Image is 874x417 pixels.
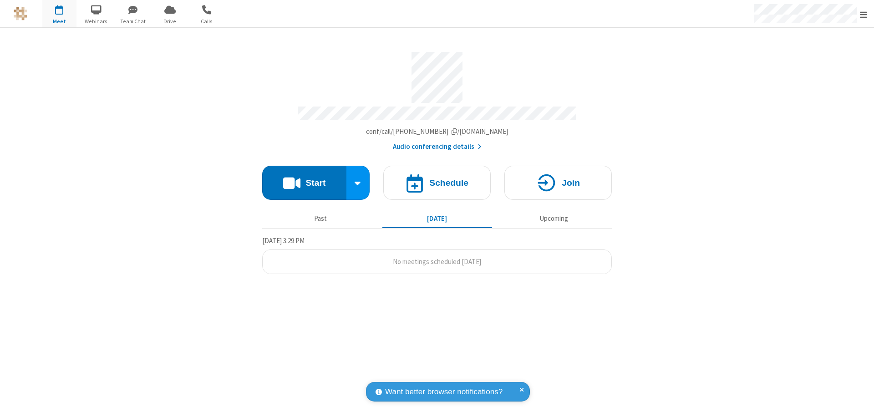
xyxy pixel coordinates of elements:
[504,166,612,200] button: Join
[366,127,508,136] span: Copy my meeting room link
[382,210,492,227] button: [DATE]
[393,142,482,152] button: Audio conferencing details
[383,166,491,200] button: Schedule
[429,178,468,187] h4: Schedule
[385,386,503,398] span: Want better browser notifications?
[262,236,305,245] span: [DATE] 3:29 PM
[562,178,580,187] h4: Join
[153,17,187,25] span: Drive
[42,17,76,25] span: Meet
[79,17,113,25] span: Webinars
[305,178,325,187] h4: Start
[393,257,481,266] span: No meetings scheduled [DATE]
[851,393,867,411] iframe: Chat
[266,210,376,227] button: Past
[190,17,224,25] span: Calls
[499,210,609,227] button: Upcoming
[14,7,27,20] img: QA Selenium DO NOT DELETE OR CHANGE
[366,127,508,137] button: Copy my meeting room linkCopy my meeting room link
[262,235,612,275] section: Today's Meetings
[346,166,370,200] div: Start conference options
[116,17,150,25] span: Team Chat
[262,166,346,200] button: Start
[262,45,612,152] section: Account details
